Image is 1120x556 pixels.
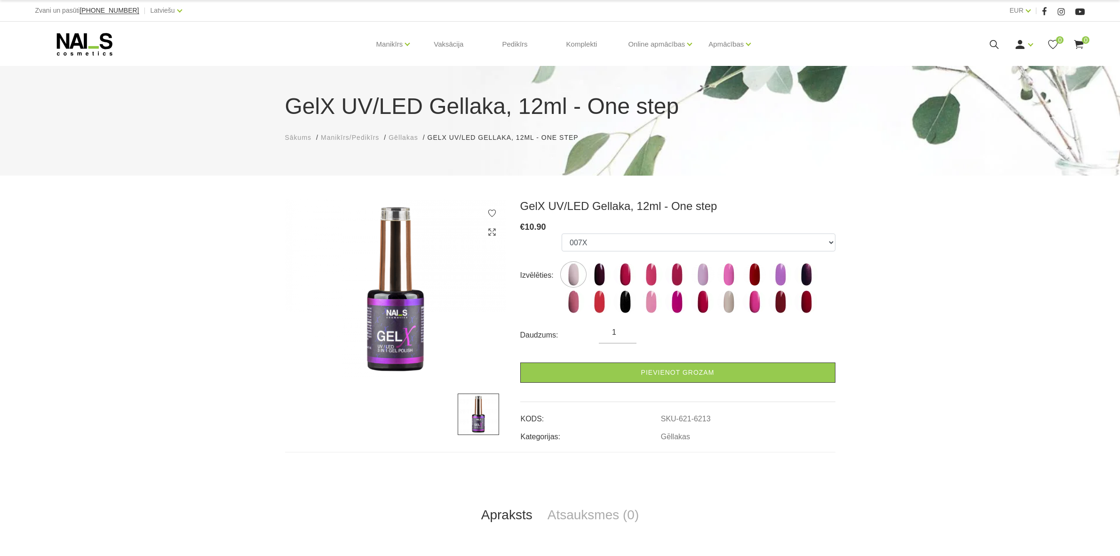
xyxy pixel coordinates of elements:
[588,290,611,314] img: ...
[691,263,715,286] img: ...
[35,5,139,16] div: Zvani un pasūti
[794,290,818,314] img: ...
[144,5,146,16] span: |
[1035,5,1037,16] span: |
[520,425,660,443] td: Kategorijas:
[520,407,660,425] td: KODS:
[665,263,689,286] img: ...
[613,290,637,314] img: ...
[1009,5,1024,16] a: EUR
[639,263,663,286] img: ...
[794,290,818,314] label: Nav atlikumā
[639,290,663,314] img: ...
[79,7,139,14] a: [PHONE_NUMBER]
[376,25,403,63] a: Manikīrs
[661,433,690,441] a: Gēllakas
[389,134,418,141] span: Gēllakas
[389,133,418,143] a: Gēllakas
[474,500,540,531] a: Apraksts
[691,290,715,314] img: ...
[428,133,588,143] li: GelX UV/LED Gellaka, 12ml - One step
[717,263,740,286] img: ...
[525,222,546,232] span: 10.90
[717,290,740,314] img: ...
[285,89,835,123] h1: GelX UV/LED Gellaka, 12ml - One step
[613,263,637,286] img: ...
[743,290,766,314] img: ...
[520,268,562,283] div: Izvēlēties:
[285,134,312,141] span: Sākums
[628,25,685,63] a: Online apmācības
[562,290,585,314] img: ...
[661,415,711,423] a: SKU-621-6213
[665,290,689,314] img: ...
[285,133,312,143] a: Sākums
[743,263,766,286] img: ...
[321,133,379,143] a: Manikīrs/Pedikīrs
[1056,36,1064,44] span: 0
[794,263,818,286] img: ...
[321,134,379,141] span: Manikīrs/Pedikīrs
[520,222,525,232] span: €
[562,263,585,286] img: ...
[559,22,605,67] a: Komplekti
[520,199,835,213] h3: GelX UV/LED Gellaka, 12ml - One step
[285,199,506,379] img: ...
[588,263,611,286] img: ...
[520,363,835,383] a: Pievienot grozam
[769,290,792,314] img: ...
[769,263,792,286] img: ...
[494,22,535,67] a: Pedikīrs
[458,394,499,435] img: ...
[708,25,744,63] a: Apmācības
[426,22,471,67] a: Vaksācija
[1073,39,1085,50] a: 0
[150,5,175,16] a: Latviešu
[520,328,599,343] div: Daudzums:
[1082,36,1089,44] span: 0
[1047,39,1059,50] a: 0
[540,500,647,531] a: Atsauksmes (0)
